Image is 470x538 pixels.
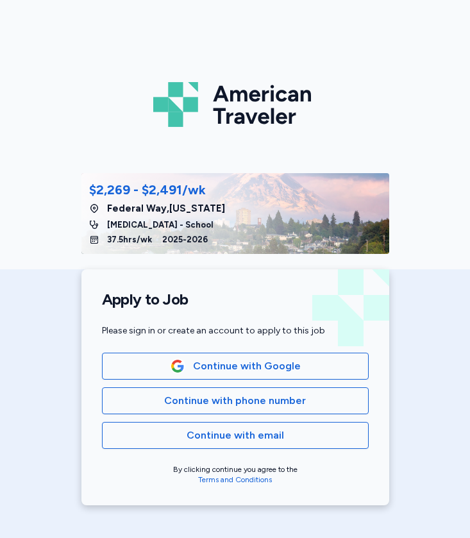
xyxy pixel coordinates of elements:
[102,464,369,485] div: By clicking continue you agree to the
[102,422,369,449] button: Continue with email
[164,393,306,408] span: Continue with phone number
[198,475,272,484] a: Terms and Conditions
[107,219,214,231] span: [MEDICAL_DATA] - School
[171,359,185,373] img: Google Logo
[162,233,208,246] span: 2025 - 2026
[107,233,152,246] span: 37.5 hrs/wk
[102,387,369,414] button: Continue with phone number
[89,181,206,199] div: $2,269 - $2,491/wk
[102,290,369,309] h1: Apply to Job
[153,77,317,132] img: Logo
[107,201,225,216] span: Federal Way , [US_STATE]
[187,428,284,443] span: Continue with email
[102,324,369,337] div: Please sign in or create an account to apply to this job
[193,358,301,374] span: Continue with Google
[102,353,369,380] button: Google LogoContinue with Google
